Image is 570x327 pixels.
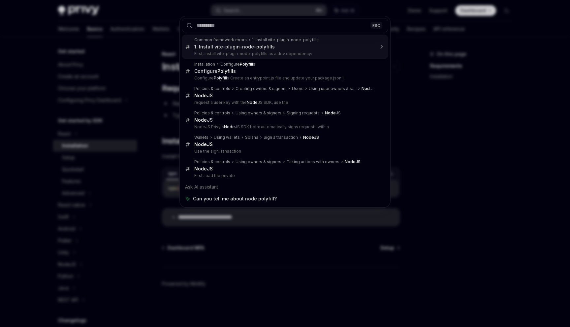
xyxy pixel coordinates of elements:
p: Configure s Create an entrypoint.js file and update your package.json: I [194,75,374,81]
p: request a user key with the JS SDK, use the [194,100,374,105]
div: JS [362,86,374,91]
div: JS [325,110,341,116]
div: Policies & controls [194,159,230,164]
b: NodeJS [303,135,319,140]
span: Can you tell me about node polyfill? [193,195,277,202]
div: Ask AI assistant [182,181,388,193]
div: Solana [245,135,258,140]
div: 1. Install vite-plugin-node-polyfills [194,44,275,50]
div: JS [194,117,213,123]
b: Node [325,110,336,115]
div: ESC [370,22,382,29]
div: Taking actions with owners [287,159,339,164]
b: Polyfill [214,75,227,80]
div: Configure s [194,68,236,74]
div: Creating owners & signers [236,86,287,91]
b: NodeJS [194,141,213,147]
b: Node [194,117,207,123]
p: NodeJS Privy's JS SDK both: automatically signs requests with a [194,124,374,130]
div: Wallets [194,135,208,140]
div: Using user owners & signers [309,86,356,91]
div: Signing requests [287,110,320,116]
b: Node [247,100,258,105]
b: Node [362,86,373,91]
b: NodeJS [345,159,361,164]
div: Users [292,86,303,91]
p: Use the signTransaction [194,149,374,154]
div: Using wallets [214,135,240,140]
div: Common framework errors [194,37,247,43]
p: First, install vite-plugin-node-polyfills as a dev dependency: [194,51,374,56]
div: 1. Install vite-plugin-node-polyfills [252,37,319,43]
b: Node [224,124,235,129]
b: Node [194,93,207,98]
div: Configure s [220,62,255,67]
div: Using owners & signers [236,110,281,116]
div: Policies & controls [194,110,230,116]
div: Sign a transaction [264,135,298,140]
p: First, load the private [194,173,374,178]
div: JS [194,93,213,99]
b: Polyfill [217,68,233,74]
b: NodeJS [194,166,213,171]
div: Installation [194,62,215,67]
b: Polyfill [240,62,253,67]
div: Using owners & signers [236,159,281,164]
div: Policies & controls [194,86,230,91]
